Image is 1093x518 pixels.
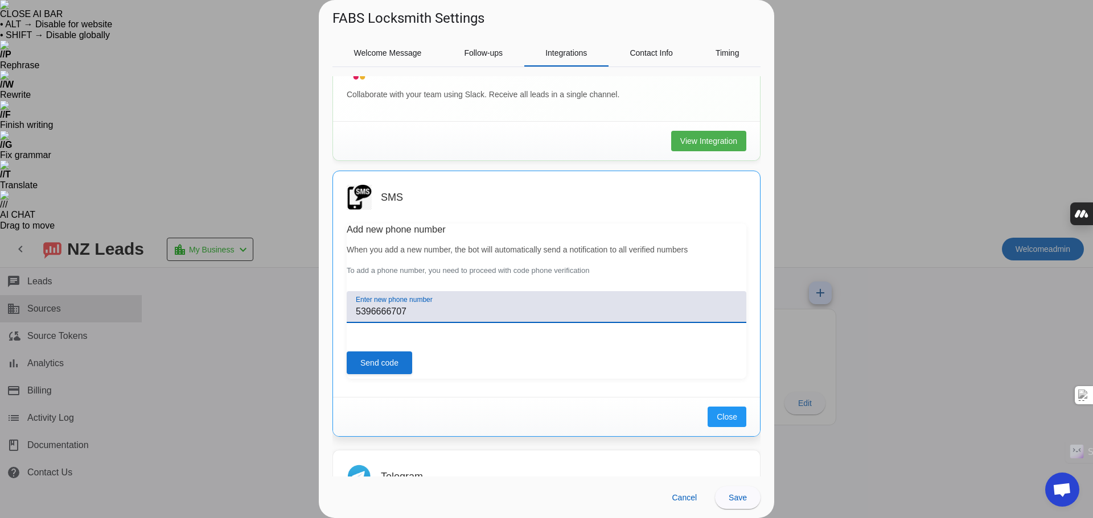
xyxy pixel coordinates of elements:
[708,407,746,427] button: Close
[347,464,372,489] img: Telegram
[360,357,398,368] span: Send code
[381,471,423,482] h3: Telegram
[717,411,737,422] span: Close
[663,486,706,509] button: Cancel
[347,244,746,256] p: When you add a new number, the bot will automatically send a notification to all verified numbers
[347,351,412,374] button: Send code
[347,265,746,276] small: To add a phone number, you need to proceed with code phone verification
[715,486,761,509] button: Save
[1045,473,1079,507] div: Open chat
[672,493,697,502] span: Cancel
[729,493,747,502] span: Save
[356,296,433,304] mat-label: Enter new phone number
